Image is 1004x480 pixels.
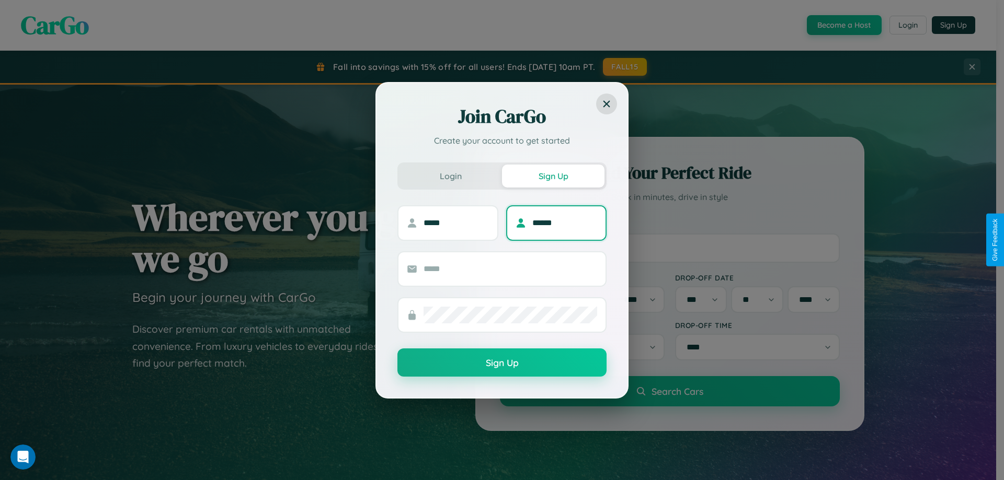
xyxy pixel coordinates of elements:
button: Sign Up [502,165,604,188]
h2: Join CarGo [397,104,607,129]
div: Give Feedback [991,219,999,261]
p: Create your account to get started [397,134,607,147]
button: Sign Up [397,348,607,377]
button: Login [400,165,502,188]
iframe: Intercom live chat [10,444,36,470]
